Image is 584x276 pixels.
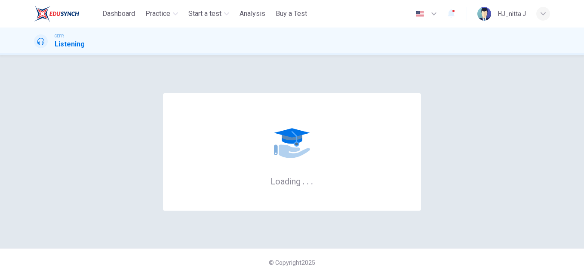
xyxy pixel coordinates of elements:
[142,6,181,21] button: Practice
[415,11,425,17] img: en
[99,6,138,21] button: Dashboard
[236,6,269,21] button: Analysis
[498,9,526,19] div: HJ_nitta J
[477,7,491,21] img: Profile picture
[55,33,64,39] span: CEFR
[34,5,99,22] a: ELTC logo
[34,5,79,22] img: ELTC logo
[240,9,265,19] span: Analysis
[269,259,315,266] span: © Copyright 2025
[188,9,221,19] span: Start a test
[555,247,575,267] iframe: Intercom live chat
[306,173,309,187] h6: .
[102,9,135,19] span: Dashboard
[310,173,314,187] h6: .
[270,175,314,187] h6: Loading
[272,6,310,21] button: Buy a Test
[145,9,170,19] span: Practice
[302,173,305,187] h6: .
[276,9,307,19] span: Buy a Test
[55,39,85,49] h1: Listening
[185,6,233,21] button: Start a test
